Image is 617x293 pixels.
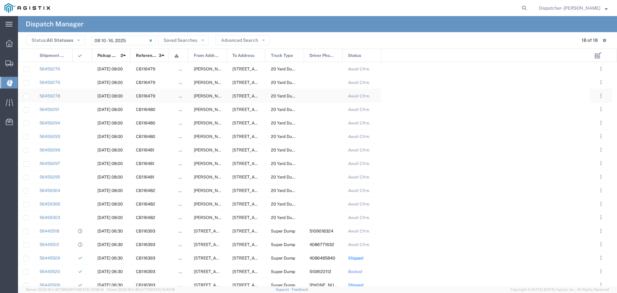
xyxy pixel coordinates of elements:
[194,49,220,62] span: From Address
[232,175,296,179] span: 2111 Hillcrest Ave, Antioch, California, 94509, United States
[40,256,60,261] a: 56445509
[271,269,295,274] span: Super Dump
[232,229,296,233] span: 910 Coyote Creek Golf Dr, Morgan Hill, California, 95037, United States
[271,94,310,98] span: 20 Yard Dump Truck
[596,64,605,73] button: ...
[348,134,370,139] span: Await Cfrm.
[232,67,296,71] span: 2111 Hillcrest Ave, Antioch, California, 94509, United States
[40,188,60,193] a: 56459304
[179,80,188,85] span: false
[97,175,123,179] span: 08/14/2025, 08:00
[194,148,388,152] span: Jean Dr & Rose Way, Union City, California, United States
[600,214,602,221] span: . . .
[4,3,50,13] img: logo
[309,242,334,247] span: 4086771632
[596,267,605,276] button: ...
[194,67,388,71] span: Jean Dr & Rose Way, Union City, California, United States
[97,94,123,98] span: 08/12/2025, 08:00
[40,107,59,112] a: 56459291
[179,67,188,71] span: false
[348,67,370,71] span: Await Cfrm.
[194,80,388,85] span: Jean Dr & Rose Way, Union City, California, United States
[194,175,388,179] span: Jean Dr & Rose Way, Union City, California, United States
[348,107,370,112] span: Await Cfrm.
[40,215,60,220] a: 56459303
[271,161,310,166] span: 20 Yard Dump Truck
[600,105,602,113] span: . . .
[596,118,605,127] button: ...
[179,175,188,179] span: false
[97,256,123,261] span: 08/11/2025, 06:30
[348,161,370,166] span: Await Cfrm.
[348,269,362,274] span: Booked
[232,107,296,112] span: 2111 Hillcrest Ave, Antioch, California, 94509, United States
[348,229,370,233] span: Await Cfrm.
[600,187,602,194] span: . . .
[596,78,605,87] button: ...
[348,121,370,125] span: Await Cfrm.
[97,161,123,166] span: 08/14/2025, 08:00
[40,269,60,274] a: 56445520
[97,202,123,206] span: 08/15/2025, 08:00
[194,107,388,112] span: Jean Dr & Rose Way, Union City, California, United States
[600,254,602,262] span: . . .
[348,80,370,85] span: Await Cfrm.
[136,49,156,62] span: Reference
[158,35,209,45] button: Saved Searches
[600,78,602,86] span: . . .
[40,202,60,206] a: 56459306
[539,5,600,12] span: Dispatcher - Eli Amezcua
[97,188,123,193] span: 08/15/2025, 08:00
[179,229,188,233] span: false
[232,49,255,62] span: To Address
[600,119,602,127] span: . . .
[26,16,84,32] h4: Dispatch Manager
[97,80,123,85] span: 08/12/2025, 08:00
[600,92,602,100] span: . . .
[136,121,155,125] span: CB116480
[232,215,296,220] span: 2111 Hillcrest Ave, Antioch, California, 94509, United States
[596,199,605,208] button: ...
[97,229,123,233] span: 08/11/2025, 06:30
[194,202,388,206] span: Jean Dr & Rose Way, Union City, California, United States
[40,229,59,233] a: 56445518
[97,121,123,125] span: 08/13/2025, 08:00
[271,242,295,247] span: Super Dump
[232,134,296,139] span: 2111 Hillcrest Ave, Antioch, California, 94509, United States
[232,148,296,152] span: 2111 Hillcrest Ave, Antioch, California, 94509, United States
[40,283,60,288] a: 56445506
[194,161,388,166] span: Jean Dr & Rose Way, Union City, California, United States
[194,283,258,288] span: 900 Park Center Dr, Hollister, California, 94404, United States
[232,256,296,261] span: 910 Coyote Creek Golf Dr, Morgan Hill, California, 95037, United States
[271,121,310,125] span: 20 Yard Dump Truck
[596,186,605,195] button: ...
[136,242,155,247] span: CB116393
[348,49,361,62] span: Status
[136,269,155,274] span: CB116393
[194,215,388,220] span: Jean Dr & Rose Way, Union City, California, United States
[600,241,602,248] span: . . .
[179,148,188,152] span: false
[40,80,60,85] a: 56459275
[271,215,310,220] span: 20 Yard Dump Truck
[136,175,154,179] span: CB116481
[179,161,188,166] span: false
[271,229,295,233] span: Super Dump
[194,229,258,233] span: 900 Park Center Dr, Hollister, California, 94404, United States
[150,288,175,291] span: [DATE] 10:40:19
[97,269,123,274] span: 08/11/2025, 06:30
[136,161,154,166] span: CB116481
[348,188,370,193] span: Await Cfrm.
[136,107,155,112] span: CB116480
[596,172,605,181] button: ...
[596,91,605,100] button: ...
[292,288,308,291] a: Feedback
[40,161,60,166] a: 56459297
[40,121,60,125] a: 56459294
[40,148,60,152] a: 56459299
[582,37,598,44] div: 18 of 18
[596,240,605,249] button: ...
[271,107,310,112] span: 20 Yard Dump Truck
[40,134,60,139] a: 56459293
[136,188,155,193] span: CB116482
